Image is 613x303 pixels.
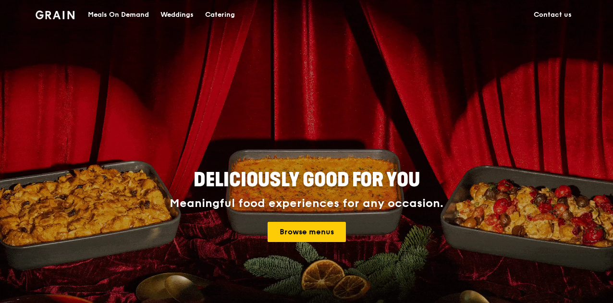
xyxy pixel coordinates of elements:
div: Meaningful food experiences for any occasion. [134,197,479,210]
div: Catering [205,0,235,29]
a: Contact us [528,0,577,29]
a: Weddings [155,0,199,29]
span: Deliciously good for you [194,169,420,192]
div: Weddings [160,0,194,29]
a: Browse menus [268,222,346,242]
div: Meals On Demand [88,0,149,29]
a: Catering [199,0,241,29]
img: Grain [36,11,74,19]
